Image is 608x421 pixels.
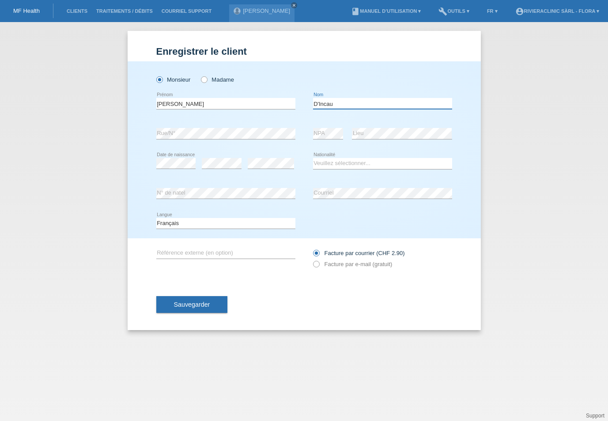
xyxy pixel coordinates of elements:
[347,8,425,14] a: bookManuel d’utilisation ▾
[511,8,604,14] a: account_circleRIVIERAclinic Sàrl - Flora ▾
[92,8,157,14] a: Traitements / débits
[483,8,502,14] a: FR ▾
[586,413,604,419] a: Support
[156,296,228,313] button: Sauvegarder
[313,261,319,272] input: Facture par e-mail (gratuit)
[156,76,162,82] input: Monsieur
[157,8,216,14] a: Courriel Support
[313,250,405,256] label: Facture par courrier (CHF 2.90)
[434,8,473,14] a: buildOutils ▾
[201,76,234,83] label: Madame
[292,3,296,8] i: close
[515,7,524,16] i: account_circle
[291,2,297,8] a: close
[201,76,207,82] input: Madame
[174,301,210,308] span: Sauvegarder
[438,7,447,16] i: build
[351,7,360,16] i: book
[156,46,452,57] h1: Enregistrer le client
[13,8,40,14] a: MF Health
[313,261,393,267] label: Facture par e-mail (gratuit)
[156,76,191,83] label: Monsieur
[313,250,319,261] input: Facture par courrier (CHF 2.90)
[243,8,290,14] a: [PERSON_NAME]
[62,8,92,14] a: Clients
